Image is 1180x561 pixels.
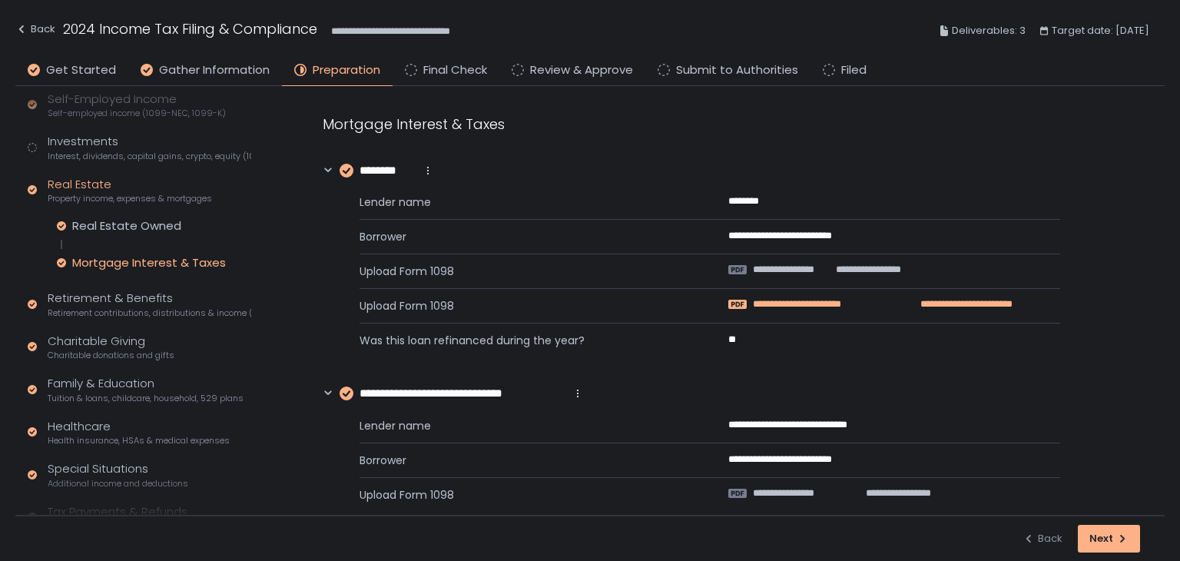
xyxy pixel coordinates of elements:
div: Mortgage Interest & Taxes [323,114,1060,134]
span: Self-employed income (1099-NEC, 1099-K) [48,108,226,119]
span: Target date: [DATE] [1052,22,1149,40]
span: Upload Form 1098 [360,487,691,503]
span: Gather Information [159,61,270,79]
span: Deliverables: 3 [952,22,1026,40]
h1: 2024 Income Tax Filing & Compliance [63,18,317,39]
span: Tuition & loans, childcare, household, 529 plans [48,393,244,404]
div: Back [15,20,55,38]
span: Get Started [46,61,116,79]
div: Charitable Giving [48,333,174,362]
span: Interest, dividends, capital gains, crypto, equity (1099s, K-1s) [48,151,251,162]
span: Retirement contributions, distributions & income (1099-R, 5498) [48,307,251,319]
div: Healthcare [48,418,230,447]
span: Final Check [423,61,487,79]
div: Investments [48,133,251,162]
div: Retirement & Benefits [48,290,251,319]
span: Additional income and deductions [48,478,188,490]
div: Real Estate Owned [72,218,181,234]
span: Preparation [313,61,380,79]
div: Real Estate [48,176,212,205]
span: Filed [841,61,867,79]
span: Lender name [360,418,691,433]
button: Next [1078,525,1140,553]
span: Review & Approve [530,61,633,79]
div: Back [1023,532,1062,546]
div: Mortgage Interest & Taxes [72,255,226,271]
span: Was this loan refinanced during the year? [360,333,691,348]
span: Upload Form 1098 [360,298,691,314]
span: Submit to Authorities [676,61,798,79]
div: Family & Education [48,375,244,404]
span: Property income, expenses & mortgages [48,193,212,204]
div: Special Situations [48,460,188,490]
div: Self-Employed Income [48,91,226,120]
button: Back [1023,525,1062,553]
span: Borrower [360,453,691,468]
span: Upload Form 1098 [360,264,691,279]
button: Back [15,18,55,44]
div: Next [1089,532,1129,546]
div: Tax Payments & Refunds [48,503,207,533]
span: Lender name [360,194,691,210]
span: Charitable donations and gifts [48,350,174,361]
span: Borrower [360,229,691,244]
span: Health insurance, HSAs & medical expenses [48,435,230,446]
